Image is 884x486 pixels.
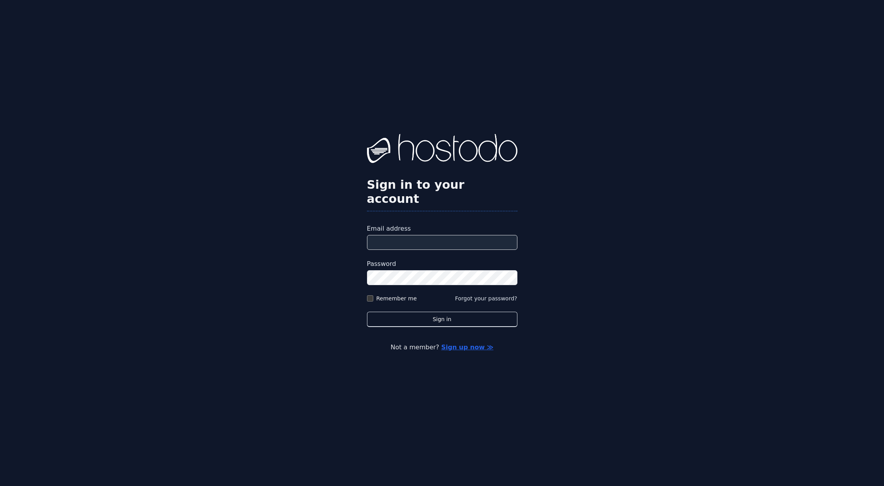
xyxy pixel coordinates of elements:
[367,134,517,165] img: Hostodo
[367,178,517,206] h2: Sign in to your account
[367,259,517,269] label: Password
[367,312,517,327] button: Sign in
[38,343,846,352] p: Not a member?
[441,343,493,351] a: Sign up now ≫
[376,294,417,302] label: Remember me
[367,224,517,233] label: Email address
[455,294,517,302] button: Forgot your password?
